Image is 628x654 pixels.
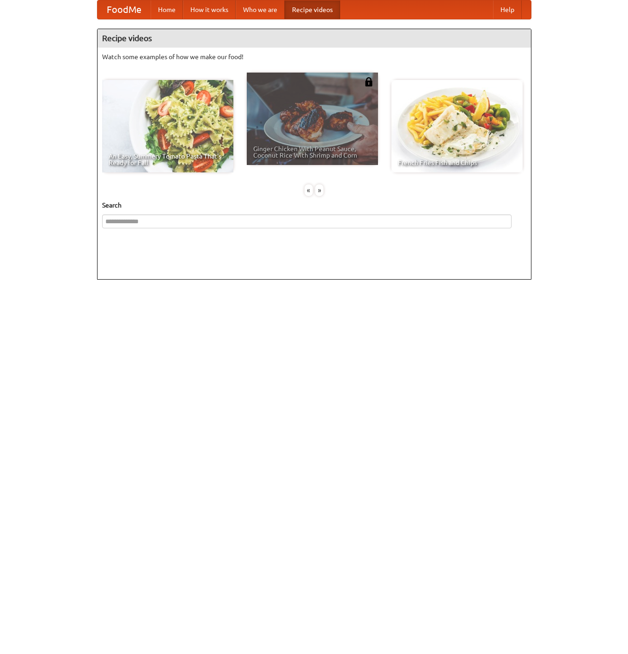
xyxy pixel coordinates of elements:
div: « [305,184,313,196]
div: » [315,184,323,196]
a: Recipe videos [285,0,340,19]
h5: Search [102,201,526,210]
a: FoodMe [98,0,151,19]
a: An Easy, Summery Tomato Pasta That's Ready for Fall [102,80,233,172]
a: French Fries Fish and Chips [391,80,523,172]
a: Home [151,0,183,19]
img: 483408.png [364,77,373,86]
a: Who we are [236,0,285,19]
h4: Recipe videos [98,29,531,48]
span: An Easy, Summery Tomato Pasta That's Ready for Fall [109,153,227,166]
p: Watch some examples of how we make our food! [102,52,526,61]
a: How it works [183,0,236,19]
a: Help [493,0,522,19]
span: French Fries Fish and Chips [398,159,516,166]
